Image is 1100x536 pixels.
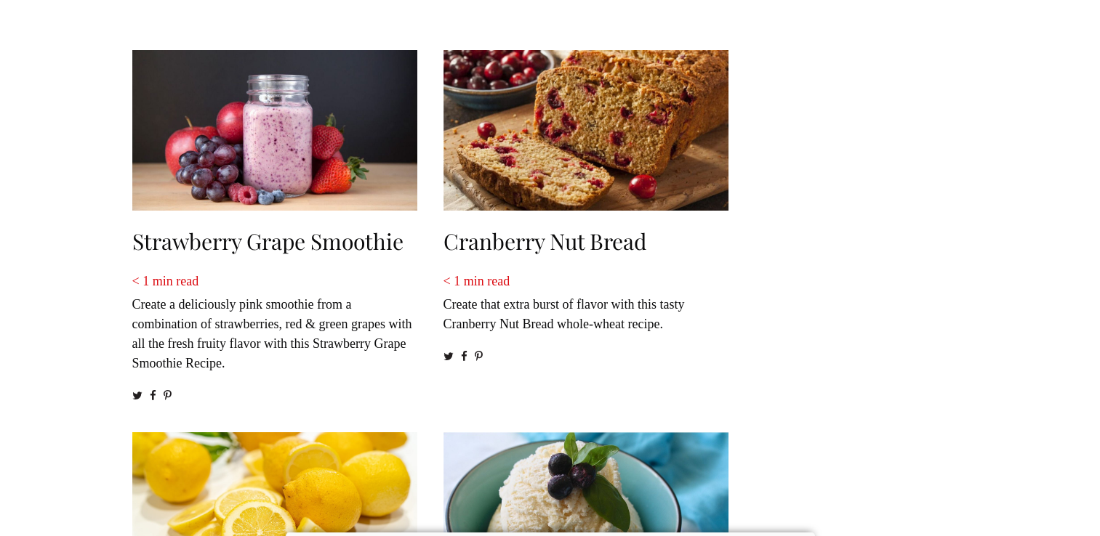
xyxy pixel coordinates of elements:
[443,227,646,256] a: Cranberry Nut Bread
[443,50,728,211] img: Cranberry Nut Bread
[132,274,150,288] span: < 1
[464,274,510,288] span: min read
[153,274,198,288] span: min read
[132,227,404,256] a: Strawberry Grape Smoothie
[443,272,728,334] p: Create that extra burst of flavor with this tasty Cranberry Nut Bread whole-wheat recipe.
[132,50,417,211] img: Strawberry Grape Smoothie
[768,22,965,458] iframe: Advertisement
[132,272,417,373] p: Create a deliciously pink smoothie from a combination of strawberries, red & green grapes with al...
[443,274,461,288] span: < 1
